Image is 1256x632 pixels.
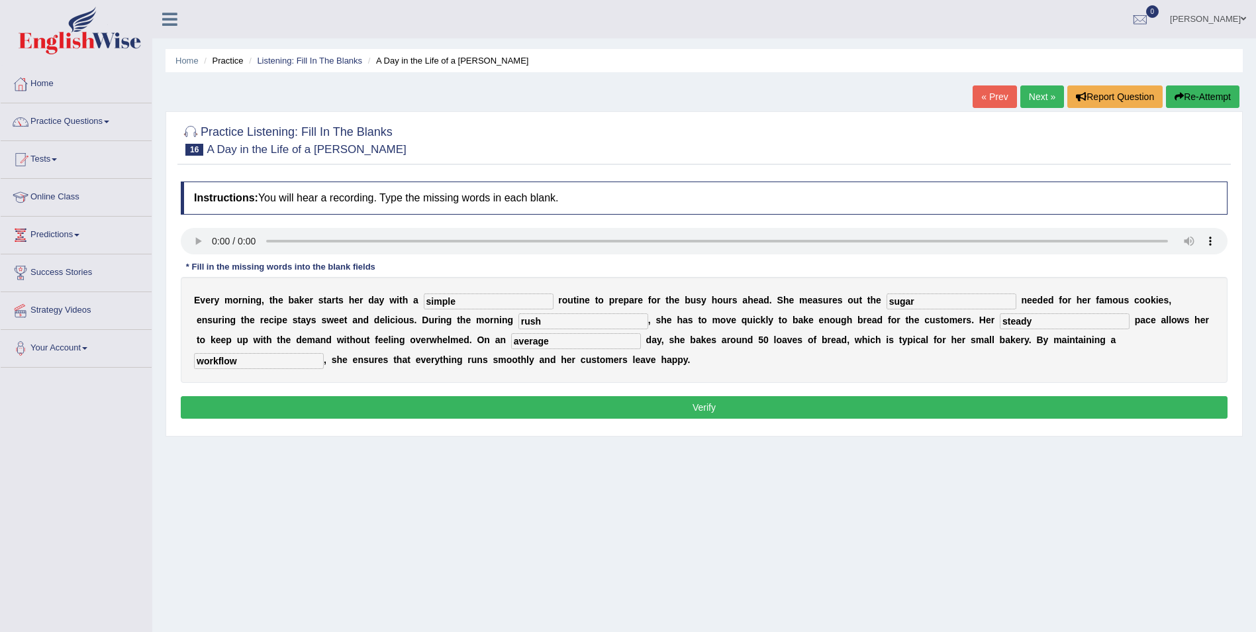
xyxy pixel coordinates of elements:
b: e [354,295,360,305]
b: h [349,295,355,305]
b: a [294,295,299,305]
b: r [1068,295,1071,305]
b: p [226,335,232,345]
b: n [579,295,585,305]
b: o [1145,295,1151,305]
b: o [1062,295,1068,305]
b: e [819,315,824,325]
b: h [403,295,409,305]
b: o [1112,295,1118,305]
a: Listening: Fill In The Blanks [257,56,362,66]
b: r [434,315,438,325]
b: s [936,315,941,325]
input: blank [518,313,648,329]
b: o [1171,315,1177,325]
b: a [352,315,358,325]
b: a [1140,315,1145,325]
b: t [573,295,577,305]
b: t [346,335,350,345]
input: blank [887,293,1016,309]
b: k [1151,295,1156,305]
b: f [1059,295,1062,305]
b: r [558,295,561,305]
b: o [943,315,949,325]
b: r [490,315,493,325]
b: n [440,315,446,325]
b: k [761,315,766,325]
b: e [675,295,680,305]
b: n [250,295,256,305]
b: h [1077,295,1083,305]
b: e [876,295,881,305]
b: o [652,295,657,305]
b: e [667,315,672,325]
b: e [1027,295,1032,305]
b: p [277,315,283,325]
b: i [248,295,250,305]
b: r [634,295,638,305]
b: s [732,295,738,305]
b: u [823,295,829,305]
b: o [562,295,568,305]
b: b [685,295,691,305]
b: c [269,315,274,325]
b: e [465,315,471,325]
b: , [1169,295,1171,305]
b: i [499,315,502,325]
b: n [1021,295,1027,305]
b: . [971,315,974,325]
b: u [567,295,573,305]
b: e [197,315,202,325]
b: n [824,315,830,325]
span: 16 [185,144,203,156]
b: u [361,335,367,345]
b: a [798,315,803,325]
b: b [793,315,798,325]
b: e [1032,295,1038,305]
b: e [957,315,963,325]
b: m [476,315,484,325]
a: Tests [1,141,152,174]
b: r [1087,295,1090,305]
b: a [326,295,332,305]
b: u [213,315,218,325]
b: d [326,335,332,345]
a: Strategy Videos [1,292,152,325]
b: h [460,315,466,325]
b: D [422,315,428,325]
b: t [269,295,273,305]
b: s [1124,295,1129,305]
b: i [395,315,398,325]
b: . [769,295,772,305]
b: u [403,315,409,325]
a: « Prev [973,85,1016,108]
b: i [260,335,263,345]
b: h [669,295,675,305]
b: a [683,315,688,325]
b: e [302,335,307,345]
b: e [808,315,814,325]
b: t [263,335,266,345]
b: f [648,295,652,305]
h2: Practice Listening: Fill In The Blanks [181,123,407,156]
b: u [930,315,936,325]
b: i [387,315,390,325]
b: d [1048,295,1054,305]
b: t [298,315,301,325]
b: d [374,315,380,325]
b: a [315,335,320,345]
b: d [1038,295,1043,305]
b: e [832,295,838,305]
input: blank [194,353,324,369]
b: c [1145,315,1151,325]
b: s [311,315,316,325]
b: f [888,315,891,325]
b: i [577,295,579,305]
b: p [609,295,615,305]
b: s [318,295,324,305]
b: h [712,295,718,305]
b: h [266,335,272,345]
b: s [1184,315,1190,325]
b: q [742,315,748,325]
b: t [859,295,862,305]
